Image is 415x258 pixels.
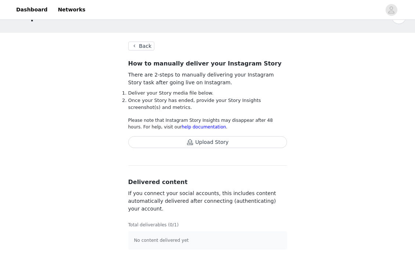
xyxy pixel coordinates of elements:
a: help documentation [182,124,226,130]
h3: Delivered content [128,178,287,187]
p: Please note that Instagram Story Insights may disappear after 48 hours. For help, visit our . [128,117,287,130]
div: avatar [388,4,395,16]
p: No content delivered yet [134,237,281,244]
li: Deliver your Story media file below. [128,89,287,97]
span: If you connect your social accounts, this includes content automatically delivered after connecti... [128,190,276,212]
li: Once your Story has ended, provide your Story Insights screenshot(s) and metrics. [128,97,287,111]
a: Dashboard [12,1,52,18]
h3: How to manually deliver your Instagram Story [128,59,287,68]
p: Total deliverables (0/1) [128,222,287,228]
button: Upload Story [128,136,287,148]
a: Networks [53,1,90,18]
span: Upload Story [128,139,287,145]
button: Back [128,42,155,50]
p: There are 2-steps to manually delivering your Instagram Story task after going live on Instagram. [128,71,287,86]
